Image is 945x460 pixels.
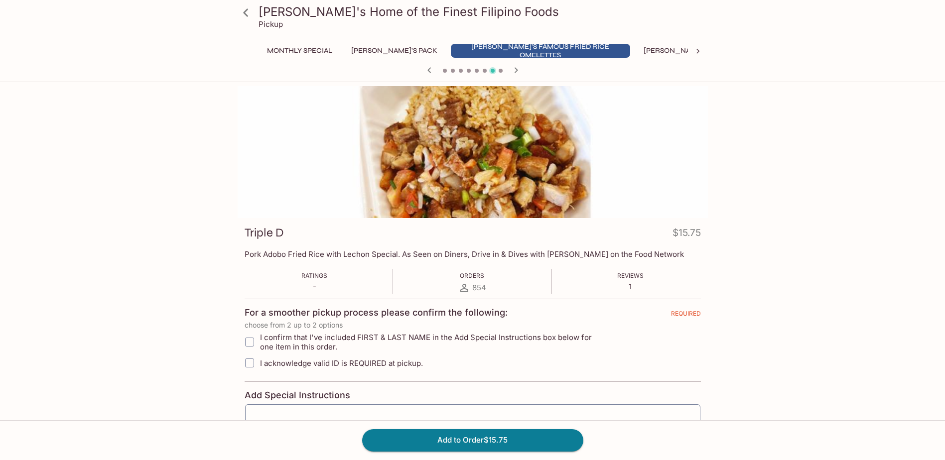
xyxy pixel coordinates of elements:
span: Ratings [301,272,327,279]
button: Add to Order$15.75 [362,429,583,451]
p: Pickup [259,19,283,29]
h4: Add Special Instructions [245,390,701,401]
p: 1 [617,282,644,291]
h3: [PERSON_NAME]'s Home of the Finest Filipino Foods [259,4,704,19]
span: REQUIRED [671,310,701,321]
span: I confirm that I've included FIRST & LAST NAME in the Add Special Instructions box below for one ... [260,333,605,351]
button: [PERSON_NAME]'s Famous Fried Rice Omelettes [451,44,630,58]
p: - [301,282,327,291]
button: [PERSON_NAME]'s Pack [346,44,443,58]
span: Reviews [617,272,644,279]
h4: For a smoother pickup process please confirm the following: [245,307,508,318]
h3: Triple D [245,225,284,240]
h4: $15.75 [673,225,701,244]
span: I acknowledge valid ID is REQUIRED at pickup. [260,358,423,368]
button: [PERSON_NAME]'s Mixed Plates [638,44,765,58]
span: 854 [472,283,486,292]
div: Triple D [238,86,708,218]
button: Monthly Special [262,44,338,58]
p: choose from 2 up to 2 options [245,321,701,329]
span: Orders [460,272,484,279]
p: Pork Adobo Fried Rice with Lechon Special. As Seen on Diners, Drive in & Dives with [PERSON_NAME]... [245,249,701,259]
